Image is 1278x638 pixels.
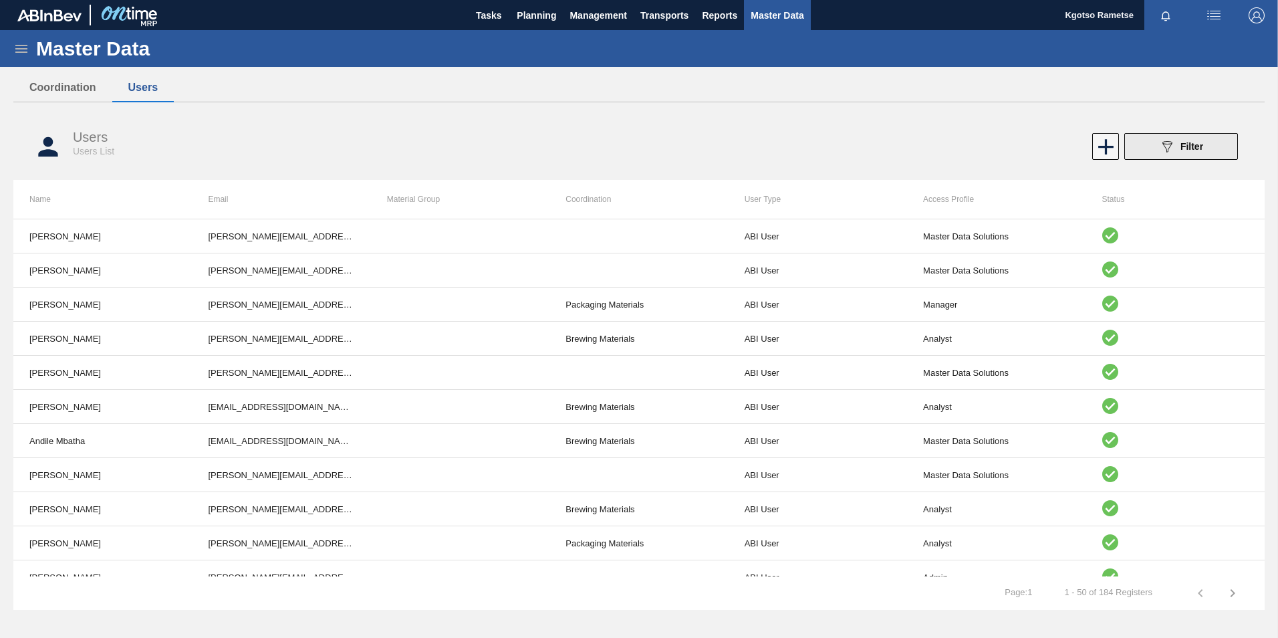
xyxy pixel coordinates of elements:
td: [PERSON_NAME] [13,219,192,253]
td: Master Data Solutions [907,253,1085,288]
td: Analyst [907,492,1085,526]
td: Manager [907,288,1085,322]
div: Active user [1102,330,1249,348]
div: Active user [1102,432,1249,450]
th: Status [1086,180,1265,219]
div: New user [1091,133,1118,160]
td: Analyst [907,390,1085,424]
td: ABI User [729,253,907,288]
td: ABI User [729,424,907,458]
div: Filter user [1118,133,1245,160]
td: [PERSON_NAME] [13,526,192,560]
td: Analyst [907,322,1085,356]
td: ABI User [729,560,907,595]
div: Active user [1102,364,1249,382]
td: [PERSON_NAME] [13,322,192,356]
span: Tasks [474,7,503,23]
td: [PERSON_NAME][EMAIL_ADDRESS][DOMAIN_NAME] [192,458,370,492]
td: 1 - 50 of 184 Registers [1048,576,1168,598]
img: TNhmsLtSVTkK8tSr43FrP2fwEKptu5GPRR3wAAAABJRU5ErkJggg== [17,9,82,21]
td: [PERSON_NAME][EMAIL_ADDRESS][PERSON_NAME][DOMAIN_NAME] [192,356,370,390]
div: Active user [1102,534,1249,552]
td: ABI User [729,219,907,253]
th: Email [192,180,370,219]
td: [PERSON_NAME][EMAIL_ADDRESS][DOMAIN_NAME] [192,288,370,322]
span: Users [73,130,108,144]
td: Brewing Materials [549,492,728,526]
td: ABI User [729,288,907,322]
span: Reports [702,7,737,23]
td: Packaging Materials [549,526,728,560]
td: ABI User [729,390,907,424]
th: User Type [729,180,907,219]
td: ABI User [729,458,907,492]
td: [PERSON_NAME] [13,458,192,492]
td: [PERSON_NAME][EMAIL_ADDRESS][PERSON_NAME][DOMAIN_NAME] [192,560,370,595]
td: Packaging Materials [549,288,728,322]
h1: Master Data [36,41,273,56]
span: Master Data [751,7,803,23]
button: Filter [1124,133,1238,160]
td: [PERSON_NAME][EMAIL_ADDRESS][DOMAIN_NAME] [192,253,370,288]
td: Page : 1 [989,576,1048,598]
td: [PERSON_NAME] [13,492,192,526]
td: [EMAIL_ADDRESS][DOMAIN_NAME] [192,390,370,424]
td: Analyst [907,526,1085,560]
td: [PERSON_NAME] [13,560,192,595]
td: Admin [907,560,1085,595]
td: [PERSON_NAME][EMAIL_ADDRESS][DOMAIN_NAME] [192,526,370,560]
th: Name [13,180,192,219]
span: Transports [640,7,688,23]
button: Notifications [1144,6,1187,25]
img: userActions [1206,7,1222,23]
td: [PERSON_NAME][EMAIL_ADDRESS][PERSON_NAME][DOMAIN_NAME] [192,322,370,356]
td: Brewing Materials [549,390,728,424]
td: ABI User [729,526,907,560]
td: ABI User [729,356,907,390]
td: Master Data Solutions [907,356,1085,390]
td: [PERSON_NAME] [13,356,192,390]
td: Andile Mbatha [13,424,192,458]
td: ABI User [729,492,907,526]
div: Active user [1102,296,1249,314]
td: Master Data Solutions [907,219,1085,253]
span: Planning [517,7,556,23]
td: [PERSON_NAME] [13,390,192,424]
td: Master Data Solutions [907,458,1085,492]
img: Logout [1249,7,1265,23]
span: Filter [1180,141,1203,152]
span: Users List [73,146,114,156]
div: Active user [1102,568,1249,587]
td: ABI User [729,322,907,356]
td: [EMAIL_ADDRESS][DOMAIN_NAME] [192,424,370,458]
div: Active user [1102,500,1249,518]
td: [PERSON_NAME][EMAIL_ADDRESS][PERSON_NAME][DOMAIN_NAME] [192,492,370,526]
th: Access Profile [907,180,1085,219]
button: Coordination [13,74,112,102]
div: Active user [1102,466,1249,484]
td: Master Data Solutions [907,424,1085,458]
td: [PERSON_NAME][EMAIL_ADDRESS][PERSON_NAME][DOMAIN_NAME] [192,219,370,253]
div: Active user [1102,398,1249,416]
div: Active user [1102,261,1249,280]
td: [PERSON_NAME] [13,288,192,322]
button: Users [112,74,174,102]
div: Active user [1102,227,1249,245]
td: Brewing Materials [549,322,728,356]
td: [PERSON_NAME] [13,253,192,288]
th: Coordination [549,180,728,219]
span: Management [569,7,627,23]
td: Brewing Materials [549,424,728,458]
th: Material Group [371,180,549,219]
